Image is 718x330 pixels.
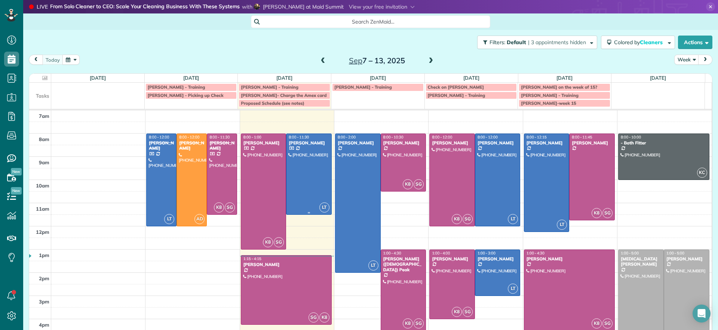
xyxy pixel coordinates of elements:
button: next [698,55,712,65]
div: [PERSON_NAME] [243,262,329,267]
div: [PERSON_NAME] [432,140,473,146]
span: Cleaners [640,39,664,46]
span: 8:00 - 10:00 [621,135,641,140]
span: 8:00 - 12:15 [527,135,547,140]
div: [PERSON_NAME] [179,140,205,151]
span: [PERSON_NAME] at Maid Summit [263,3,344,10]
span: Default [507,39,527,46]
strong: From Solo Cleaner to CEO: Scale Your Cleaning Business With These Systems [50,3,240,11]
span: 1:00 - 4:30 [383,251,401,256]
span: LT [319,202,329,213]
div: - Bath Fitter [620,140,707,146]
a: [DATE] [183,75,199,81]
span: 8am [39,136,49,142]
span: SG [274,237,284,247]
span: SG [414,179,424,189]
div: [PERSON_NAME] [288,140,329,146]
div: [PERSON_NAME] [337,140,378,146]
span: K8 [214,202,224,213]
a: [DATE] [90,75,106,81]
span: [PERSON_NAME] - Training [148,84,205,90]
a: [DATE] [370,75,386,81]
div: [PERSON_NAME] [148,140,174,151]
span: [PERSON_NAME]- Charge the Amex card [241,92,326,98]
a: [DATE] [556,75,573,81]
span: [PERSON_NAME] on the week of 15? [521,84,597,90]
span: K8 [319,312,329,323]
span: 12pm [36,229,49,235]
span: LT [557,220,567,230]
span: 1:00 - 5:00 [621,251,639,256]
span: Sep [349,56,362,65]
span: LT [508,214,518,224]
span: [PERSON_NAME] - Picking up Check [148,92,224,98]
span: [PERSON_NAME] - Training [334,84,392,90]
span: LT [508,284,518,294]
span: K8 [592,208,602,218]
span: 3pm [39,299,49,305]
span: [PERSON_NAME]-week 15 [521,100,576,106]
span: 7am [39,113,49,119]
div: [PERSON_NAME] [571,140,613,146]
span: with [242,3,252,10]
div: [PERSON_NAME] [526,256,613,262]
a: Filters: Default | 3 appointments hidden [473,36,597,49]
div: [PERSON_NAME] [383,140,424,146]
span: 8:00 - 10:30 [383,135,404,140]
span: New [11,168,22,175]
div: [PERSON_NAME] [666,256,707,262]
span: K8 [403,318,413,329]
h2: 7 – 13, 2025 [330,56,424,65]
span: 4pm [39,322,49,328]
div: [PERSON_NAME] ([DEMOGRAPHIC_DATA]) Peak [383,256,424,272]
span: AD [194,214,205,224]
a: [DATE] [276,75,292,81]
span: 8:00 - 11:45 [572,135,592,140]
span: Check on [PERSON_NAME] [428,84,484,90]
button: prev [29,55,43,65]
button: Colored byCleaners [601,36,675,49]
span: SG [309,312,319,323]
span: SG [414,318,424,329]
div: Open Intercom Messenger [693,305,711,323]
span: 8:00 - 12:00 [478,135,498,140]
span: | 3 appointments hidden [528,39,586,46]
span: SG [602,318,613,329]
span: New [11,187,22,195]
span: KC [697,168,707,178]
span: SG [602,208,613,218]
button: Filters: Default | 3 appointments hidden [477,36,597,49]
span: 10am [36,183,49,189]
span: 1:00 - 4:00 [432,251,450,256]
a: [DATE] [463,75,479,81]
button: Week [674,55,699,65]
span: Colored by [614,39,665,46]
span: SG [225,202,235,213]
span: 8:00 - 11:30 [289,135,309,140]
span: SG [463,307,473,317]
div: [PERSON_NAME] [432,256,473,262]
span: K8 [452,307,462,317]
button: Actions [678,36,712,49]
span: 1:00 - 3:00 [478,251,495,256]
span: 1pm [39,252,49,258]
div: [PERSON_NAME] [477,140,518,146]
span: K8 [263,237,273,247]
img: carolyn-arellano-135c182dd208af63ed02b7b98c2b62d646d7077a671e8892894607d2a59a694a.jpg [254,4,260,10]
span: 9am [39,159,49,165]
span: 8:00 - 12:00 [179,135,199,140]
div: [MEDICAL_DATA][PERSON_NAME] [620,256,662,267]
div: [PERSON_NAME] [209,140,235,151]
div: [PERSON_NAME] [243,140,284,146]
span: Proposed Schedule (see notes) [241,100,304,106]
div: [PERSON_NAME] [526,140,567,146]
span: 8:00 - 12:00 [432,135,452,140]
span: [PERSON_NAME] - Training [521,92,579,98]
div: [PERSON_NAME] [477,256,518,262]
a: [DATE] [650,75,666,81]
span: 1:00 - 5:00 [666,251,684,256]
button: today [42,55,63,65]
span: 8:00 - 2:00 [338,135,356,140]
span: K8 [592,318,602,329]
span: Filters: [490,39,505,46]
